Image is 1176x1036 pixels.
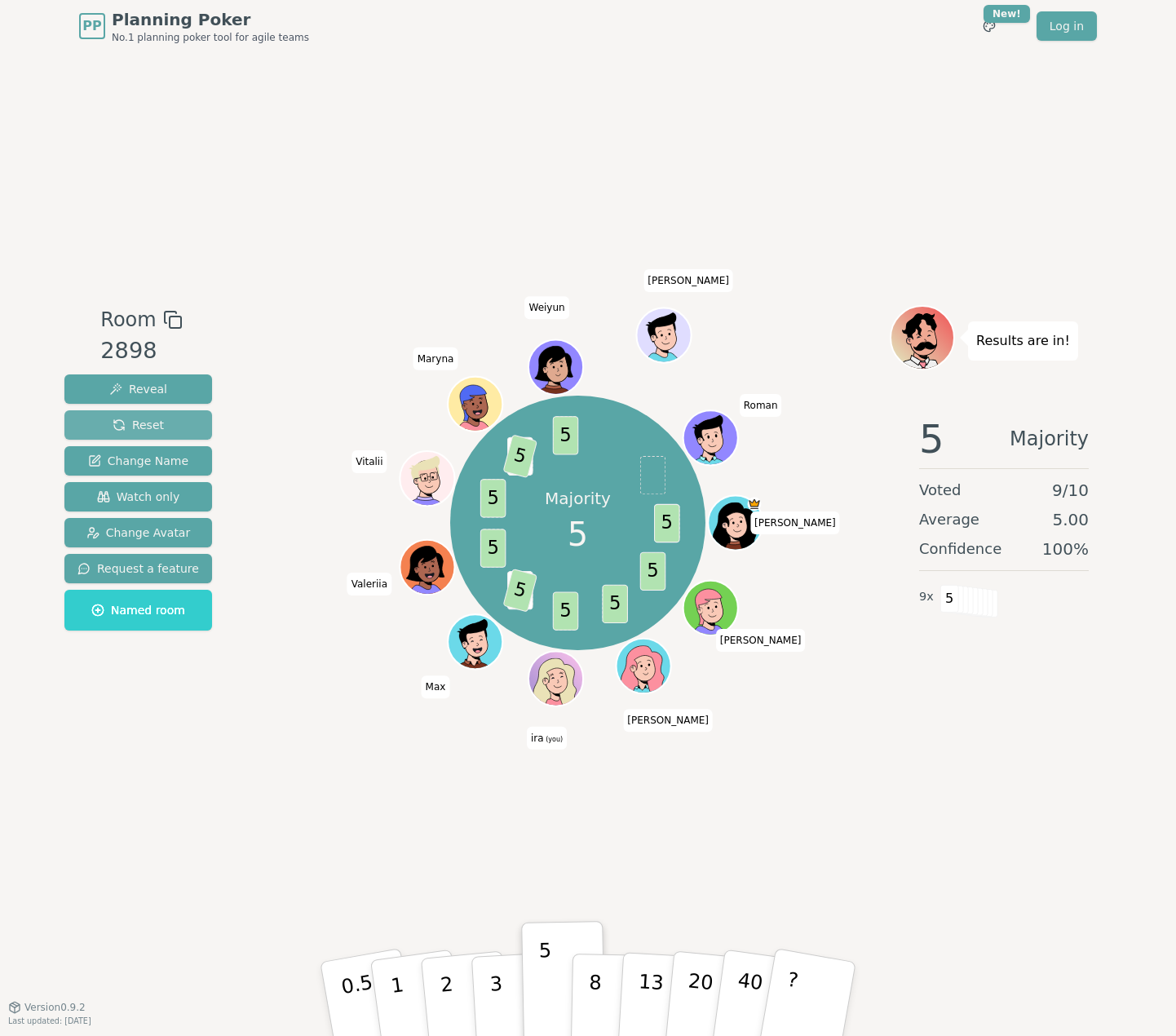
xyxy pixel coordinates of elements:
span: 5 [480,479,506,517]
span: Watch only [97,489,180,505]
span: lana is the host [747,498,761,511]
p: 5 [539,939,553,1027]
span: Change Name [88,453,188,469]
span: 5 [502,434,537,478]
span: 5 [639,551,665,590]
span: 9 x [919,588,934,606]
span: PP [82,16,101,36]
span: Click to change your name [527,727,567,750]
button: Change Avatar [64,518,212,547]
span: 5 [940,585,959,613]
span: 5 [480,529,506,567]
div: New! [984,5,1030,23]
span: Click to change your name [524,296,568,319]
span: Reveal [109,381,167,397]
button: Reset [64,410,212,440]
button: Reveal [64,374,212,404]
span: Request a feature [77,560,199,577]
span: (you) [544,736,564,743]
span: Click to change your name [413,348,458,370]
button: Change Name [64,446,212,476]
span: Change Avatar [86,525,191,541]
span: 5 [602,584,628,622]
span: Click to change your name [351,450,387,473]
div: 2898 [100,334,182,368]
button: Version0.9.2 [8,1001,86,1014]
span: Reset [113,417,164,433]
span: 5 [552,591,578,630]
button: Watch only [64,482,212,511]
span: 100 % [1042,538,1089,560]
span: Confidence [919,538,1001,560]
span: 9 / 10 [1052,479,1089,502]
span: Last updated: [DATE] [8,1016,91,1025]
span: 5 [919,419,944,458]
span: Majority [1010,419,1089,458]
span: Planning Poker [112,8,309,31]
button: New! [975,11,1004,41]
p: Results are in! [976,330,1070,352]
span: No.1 planning poker tool for agile teams [112,31,309,44]
span: 5.00 [1052,508,1089,531]
button: Click to change your avatar [530,653,581,704]
span: 5 [568,510,588,559]
span: Click to change your name [422,675,450,698]
span: Click to change your name [623,709,713,732]
button: Named room [64,590,212,631]
span: Room [100,305,156,334]
span: Voted [919,479,962,502]
a: PPPlanning PokerNo.1 planning poker tool for agile teams [79,8,309,44]
span: Named room [91,602,185,618]
span: Click to change your name [750,511,840,534]
span: 5 [654,503,680,542]
span: Average [919,508,979,531]
span: Version 0.9.2 [24,1001,86,1014]
span: Click to change your name [740,394,782,417]
p: Majority [545,487,611,510]
span: Click to change your name [643,269,733,292]
a: Log in [1037,11,1097,41]
button: Request a feature [64,554,212,583]
span: 5 [552,416,578,454]
span: Click to change your name [716,629,806,652]
span: 5 [502,568,537,612]
span: Click to change your name [347,573,391,595]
